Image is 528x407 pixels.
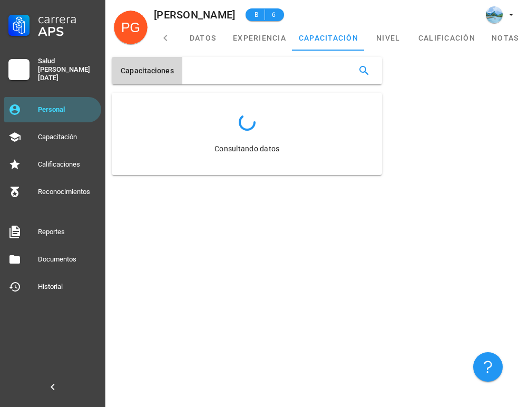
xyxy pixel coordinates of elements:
a: Capacitación [4,124,101,150]
a: experiencia [227,25,292,51]
a: datos [179,25,227,51]
a: Calificaciones [4,152,101,177]
span: 6 [269,9,278,20]
a: calificación [412,25,482,51]
div: avatar [486,6,503,23]
div: Reconocimientos [38,188,97,196]
div: [PERSON_NAME] [154,9,235,21]
a: nivel [365,25,412,51]
a: Historial [4,274,101,299]
span: Capacitaciones [120,66,174,75]
span: B [252,9,260,20]
div: avatar [114,11,148,44]
div: APS [38,25,97,38]
div: Calificaciones [38,160,97,169]
a: capacitación [292,25,365,51]
a: Reconocimientos [4,179,101,205]
div: Capacitación [38,133,97,141]
div: Salud [PERSON_NAME][DATE] [38,57,97,82]
button: Capacitaciones [112,57,182,84]
a: Documentos [4,247,101,272]
div: Carrera [38,13,97,25]
div: Reportes [38,228,97,236]
div: Consultando datos [126,131,367,154]
a: Personal [4,97,101,122]
div: Documentos [38,255,97,264]
div: Historial [38,283,97,291]
div: Personal [38,105,97,114]
a: Reportes [4,219,101,245]
span: PG [121,11,140,44]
